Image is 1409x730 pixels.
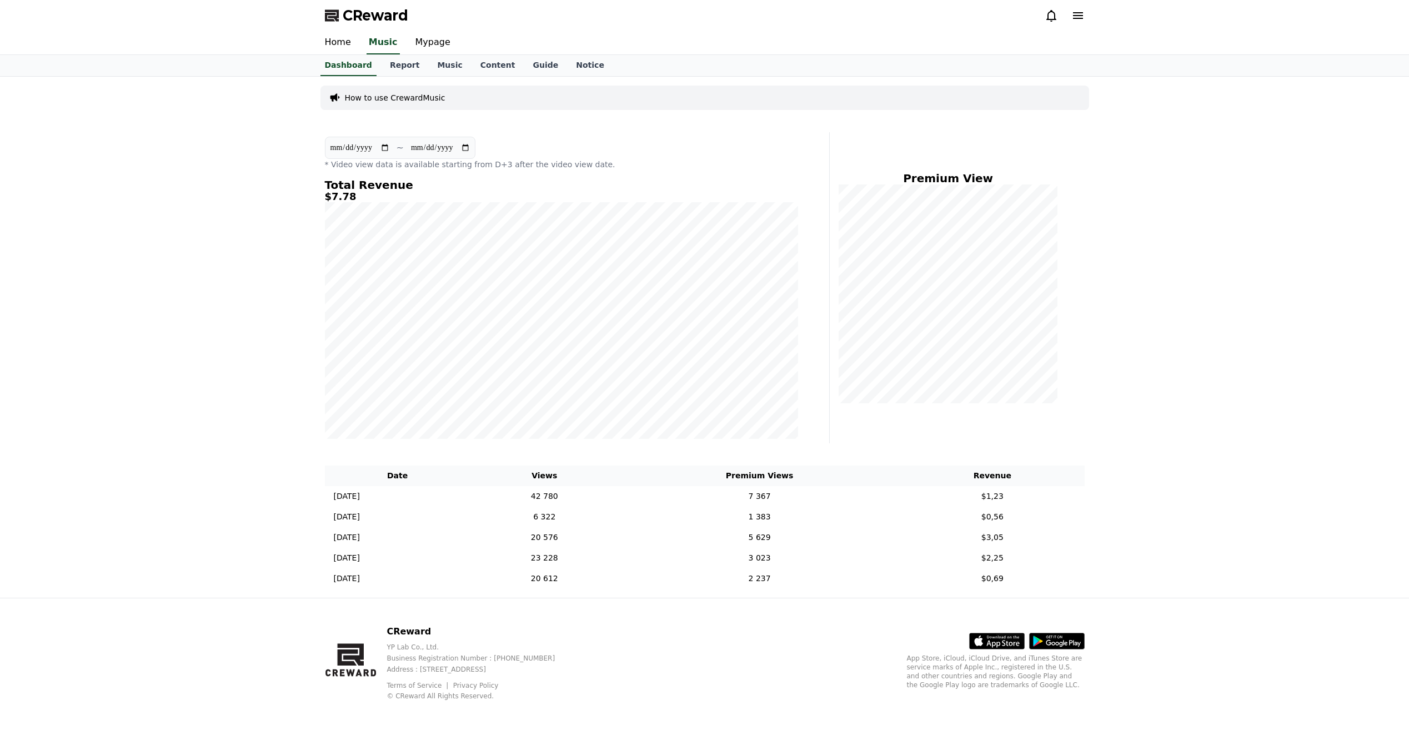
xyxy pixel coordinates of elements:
td: 42 780 [470,486,619,507]
td: 20 612 [470,568,619,589]
p: [DATE] [334,491,360,502]
a: Music [428,55,471,76]
span: CReward [343,7,408,24]
td: 2 237 [619,568,900,589]
td: 3 023 [619,548,900,568]
p: Address : [STREET_ADDRESS] [387,665,573,674]
td: $3,05 [900,527,1084,548]
p: [DATE] [334,532,360,543]
p: ~ [397,141,404,154]
p: [DATE] [334,511,360,523]
p: * Video view data is available starting from D+3 after the video view date. [325,159,798,170]
th: Revenue [900,466,1084,486]
h5: $7.78 [325,191,798,202]
a: Notice [567,55,613,76]
a: Mypage [407,31,459,54]
a: Dashboard [320,55,377,76]
td: $0,69 [900,568,1084,589]
a: Report [381,55,429,76]
td: $2,25 [900,548,1084,568]
a: Music [367,31,400,54]
a: Privacy Policy [453,682,499,689]
p: [DATE] [334,552,360,564]
p: Business Registration Number : [PHONE_NUMBER] [387,654,573,663]
a: Content [472,55,524,76]
td: 20 576 [470,527,619,548]
th: Premium Views [619,466,900,486]
a: Guide [524,55,567,76]
h4: Premium View [839,172,1058,184]
p: YP Lab Co., Ltd. [387,643,573,652]
td: 1 383 [619,507,900,527]
p: CReward [387,625,573,638]
p: © CReward All Rights Reserved. [387,692,573,701]
th: Views [470,466,619,486]
td: 5 629 [619,527,900,548]
a: Home [316,31,360,54]
a: CReward [325,7,408,24]
a: Terms of Service [387,682,450,689]
td: 7 367 [619,486,900,507]
p: App Store, iCloud, iCloud Drive, and iTunes Store are service marks of Apple Inc., registered in ... [907,654,1085,689]
td: 6 322 [470,507,619,527]
p: [DATE] [334,573,360,584]
td: 23 228 [470,548,619,568]
td: $1,23 [900,486,1084,507]
a: How to use CrewardMusic [345,92,445,103]
th: Date [325,466,470,486]
td: $0,56 [900,507,1084,527]
h4: Total Revenue [325,179,798,191]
